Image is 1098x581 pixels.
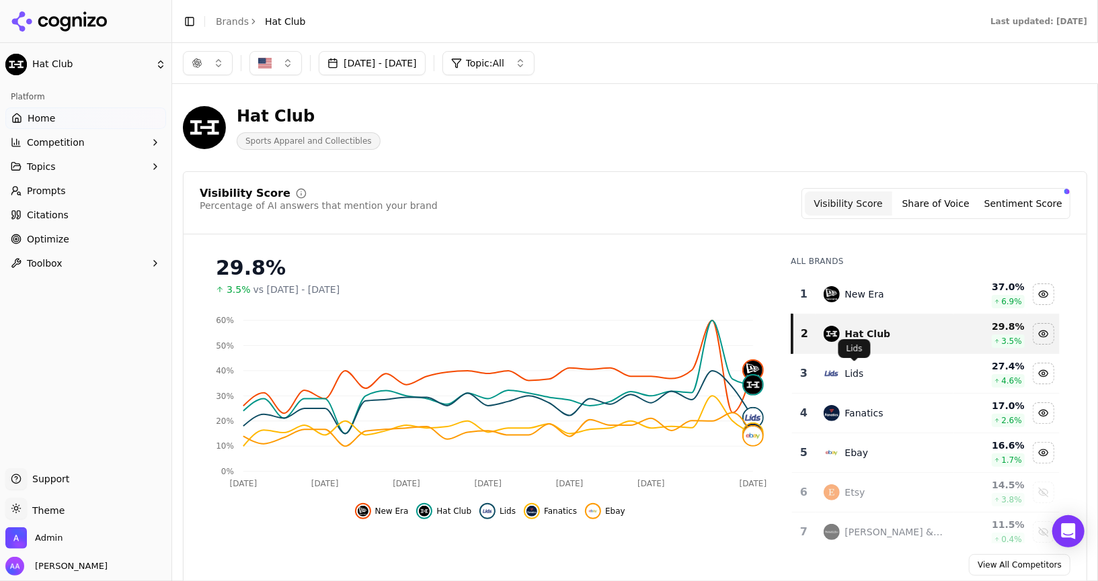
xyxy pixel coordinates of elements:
[466,56,504,70] span: Topic: All
[969,554,1070,576] a: View All Competitors
[227,283,251,296] span: 3.5%
[797,286,810,302] div: 1
[847,343,863,354] p: Lids
[792,275,1060,314] tr: 1new eraNew Era37.0%6.9%Hide new era data
[216,392,234,401] tspan: 30%
[5,527,27,549] img: Admin
[265,15,305,28] span: Hat Club
[5,107,166,129] a: Home
[216,416,234,426] tspan: 20%
[216,256,764,280] div: 29.8%
[845,367,864,380] div: Lids
[990,16,1087,27] div: Last updated: [DATE]
[5,156,166,177] button: Topics
[1001,494,1022,505] span: 3.8 %
[5,204,166,226] a: Citations
[588,506,598,517] img: ebay
[479,503,516,519] button: Hide lids data
[792,512,1060,552] tr: 7mitchell & ness[PERSON_NAME] & [PERSON_NAME]11.5%0.4%Show mitchell & ness data
[1033,402,1054,424] button: Hide fanatics data
[183,106,226,149] img: Hat Club
[30,560,108,572] span: [PERSON_NAME]
[892,191,980,216] button: Share of Voice
[845,525,946,539] div: [PERSON_NAME] & [PERSON_NAME]
[237,105,381,127] div: Hat Club
[375,506,409,517] span: New Era
[1033,482,1054,503] button: Show etsy data
[637,479,665,488] tspan: [DATE]
[1052,515,1085,547] div: Open Intercom Messenger
[311,479,339,488] tspan: [DATE]
[1033,363,1054,384] button: Hide lids data
[1033,521,1054,543] button: Show mitchell & ness data
[845,446,869,459] div: Ebay
[216,15,305,28] nav: breadcrumb
[475,479,502,488] tspan: [DATE]
[744,424,762,443] img: fanatics
[216,16,249,27] a: Brands
[216,366,234,375] tspan: 40%
[27,232,69,246] span: Optimize
[956,320,1025,333] div: 29.8 %
[845,486,865,499] div: Etsy
[355,503,409,519] button: Hide new era data
[792,473,1060,512] tr: 6etsyEtsy14.5%3.8%Show etsy data
[740,479,767,488] tspan: [DATE]
[27,160,56,173] span: Topics
[1001,415,1022,426] span: 2.6 %
[797,484,810,500] div: 6
[799,326,810,342] div: 2
[956,518,1025,531] div: 11.5 %
[27,208,69,222] span: Citations
[792,433,1060,473] tr: 5ebayEbay16.6%1.7%Hide ebay data
[791,256,1060,267] div: All Brands
[258,56,272,70] img: US
[216,442,234,451] tspan: 10%
[605,506,625,517] span: Ebay
[797,524,810,540] div: 7
[5,557,108,576] button: Open user button
[824,286,840,302] img: new era
[200,188,290,199] div: Visibility Score
[35,532,63,544] span: Admin
[253,283,340,296] span: vs [DATE] - [DATE]
[1001,375,1022,386] span: 4.6 %
[824,484,840,500] img: etsy
[824,365,840,382] img: lids
[1001,296,1022,307] span: 6.9 %
[416,503,471,519] button: Hide hat club data
[797,365,810,382] div: 3
[956,359,1025,373] div: 27.4 %
[585,503,625,519] button: Hide ebay data
[28,111,55,125] span: Home
[1033,283,1054,305] button: Hide new era data
[744,408,762,427] img: lids
[482,506,493,517] img: lids
[845,327,891,341] div: Hat Club
[956,439,1025,452] div: 16.6 %
[319,51,426,75] button: [DATE] - [DATE]
[27,505,65,516] span: Theme
[824,405,840,421] img: fanatics
[524,503,577,519] button: Hide fanatics data
[744,427,762,445] img: ebay
[5,180,166,202] a: Prompts
[805,191,892,216] button: Visibility Score
[1033,442,1054,463] button: Hide ebay data
[544,506,577,517] span: Fanatics
[792,394,1060,433] tr: 4fanaticsFanatics17.0%2.6%Hide fanatics data
[956,399,1025,412] div: 17.0 %
[744,375,762,394] img: hat club
[230,479,258,488] tspan: [DATE]
[792,354,1060,394] tr: 3lidsLids27.4%4.6%Hide lids data
[200,199,438,212] div: Percentage of AI answers that mention your brand
[956,478,1025,492] div: 14.5 %
[27,136,85,149] span: Competition
[980,191,1067,216] button: Sentiment Score
[5,86,166,107] div: Platform
[824,445,840,461] img: ebay
[221,467,234,476] tspan: 0%
[1001,534,1022,545] span: 0.4 %
[216,341,234,351] tspan: 50%
[744,361,762,379] img: new era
